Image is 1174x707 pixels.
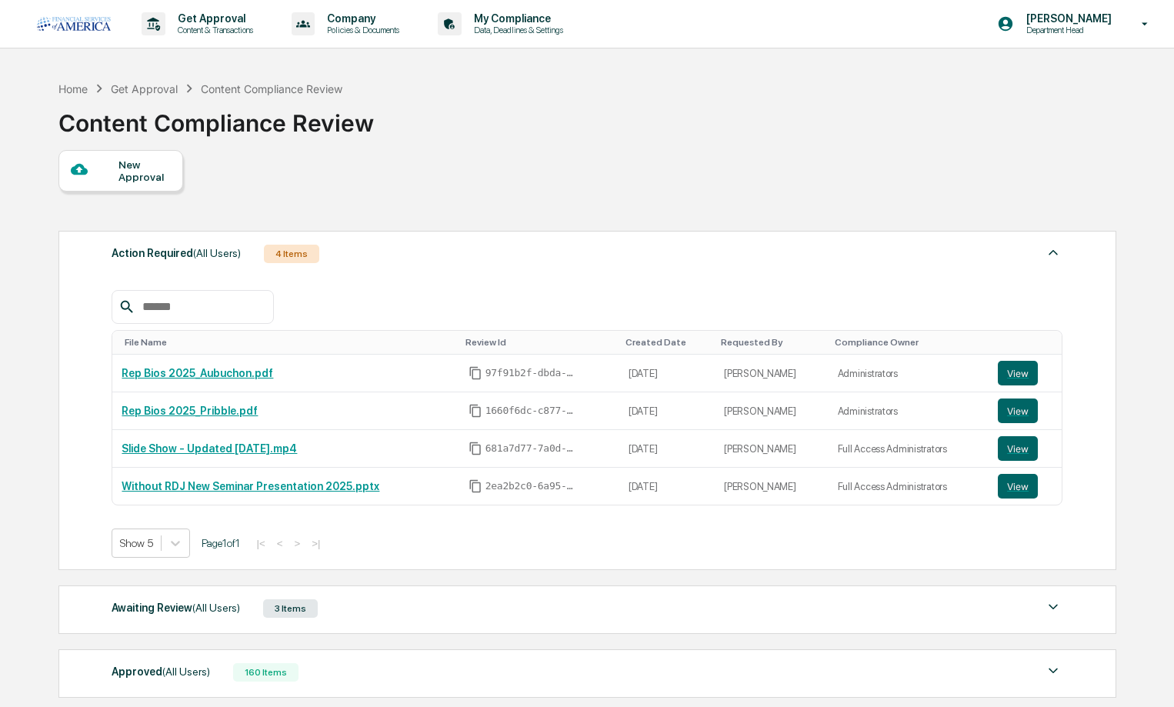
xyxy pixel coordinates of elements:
[715,355,829,392] td: [PERSON_NAME]
[289,537,305,550] button: >
[165,25,261,35] p: Content & Transactions
[469,404,482,418] span: Copy Id
[469,479,482,493] span: Copy Id
[998,436,1038,461] button: View
[112,662,210,682] div: Approved
[165,12,261,25] p: Get Approval
[485,442,578,455] span: 681a7d77-7a0d-496a-a1b0-8952106e0113
[998,361,1038,385] button: View
[998,399,1052,423] a: View
[307,537,325,550] button: >|
[469,366,482,380] span: Copy Id
[619,392,715,430] td: [DATE]
[264,245,319,263] div: 4 Items
[193,247,241,259] span: (All Users)
[111,82,178,95] div: Get Approval
[122,480,379,492] a: Without RDJ New Seminar Presentation 2025.pptx
[252,537,269,550] button: |<
[715,468,829,505] td: [PERSON_NAME]
[835,337,983,348] div: Toggle SortBy
[192,602,240,614] span: (All Users)
[462,25,571,35] p: Data, Deadlines & Settings
[1044,598,1062,616] img: caret
[998,399,1038,423] button: View
[1014,12,1119,25] p: [PERSON_NAME]
[619,468,715,505] td: [DATE]
[715,430,829,468] td: [PERSON_NAME]
[485,367,578,379] span: 97f91b2f-dbda-4963-8977-d44541b0b281
[58,82,88,95] div: Home
[112,243,241,263] div: Action Required
[829,355,989,392] td: Administrators
[1001,337,1056,348] div: Toggle SortBy
[125,337,452,348] div: Toggle SortBy
[829,392,989,430] td: Administrators
[619,355,715,392] td: [DATE]
[619,430,715,468] td: [DATE]
[1125,656,1166,698] iframe: Open customer support
[485,405,578,417] span: 1660f6dc-c877-4a1d-97b5-33d189786c59
[625,337,709,348] div: Toggle SortBy
[721,337,822,348] div: Toggle SortBy
[715,392,829,430] td: [PERSON_NAME]
[202,537,240,549] span: Page 1 of 1
[315,12,407,25] p: Company
[162,665,210,678] span: (All Users)
[829,468,989,505] td: Full Access Administrators
[263,599,318,618] div: 3 Items
[998,474,1052,499] a: View
[1044,243,1062,262] img: caret
[485,480,578,492] span: 2ea2b2c0-6a95-475c-87cc-7fdde2d3a076
[465,337,613,348] div: Toggle SortBy
[1044,662,1062,680] img: caret
[998,474,1038,499] button: View
[315,25,407,35] p: Policies & Documents
[58,97,374,137] div: Content Compliance Review
[201,82,342,95] div: Content Compliance Review
[122,367,273,379] a: Rep Bios 2025_Aubuchon.pdf
[998,361,1052,385] a: View
[829,430,989,468] td: Full Access Administrators
[233,663,299,682] div: 160 Items
[998,436,1052,461] a: View
[272,537,288,550] button: <
[469,442,482,455] span: Copy Id
[118,158,170,183] div: New Approval
[122,405,258,417] a: Rep Bios 2025_Pribble.pdf
[462,12,571,25] p: My Compliance
[112,598,240,618] div: Awaiting Review
[122,442,297,455] a: Slide Show - Updated [DATE].mp4
[1014,25,1119,35] p: Department Head
[37,17,111,31] img: logo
